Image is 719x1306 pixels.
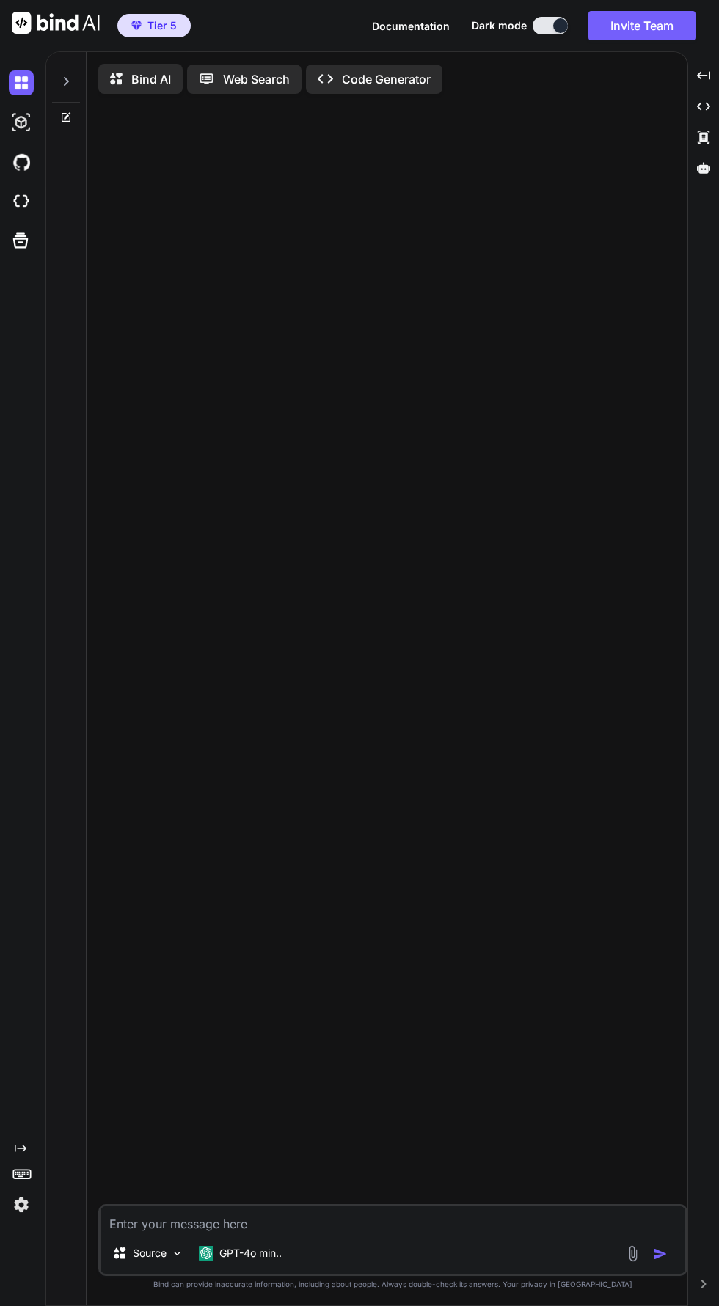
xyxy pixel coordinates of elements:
img: darkChat [9,70,34,95]
p: GPT-4o min.. [219,1246,282,1261]
p: Bind AI [131,70,171,88]
button: Documentation [372,18,450,34]
img: Pick Models [171,1247,183,1260]
img: icon [653,1247,668,1261]
button: Invite Team [588,11,696,40]
p: Web Search [223,70,290,88]
img: darkAi-studio [9,110,34,135]
span: Documentation [372,20,450,32]
span: Tier 5 [147,18,177,33]
img: settings [9,1192,34,1217]
img: Bind AI [12,12,100,34]
button: premiumTier 5 [117,14,191,37]
img: cloudideIcon [9,189,34,214]
p: Code Generator [342,70,431,88]
span: Dark mode [472,18,527,33]
img: premium [131,21,142,30]
img: GPT-4o mini [199,1246,213,1261]
img: attachment [624,1245,641,1262]
p: Bind can provide inaccurate information, including about people. Always double-check its answers.... [98,1279,687,1290]
p: Source [133,1246,167,1261]
img: githubDark [9,150,34,175]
